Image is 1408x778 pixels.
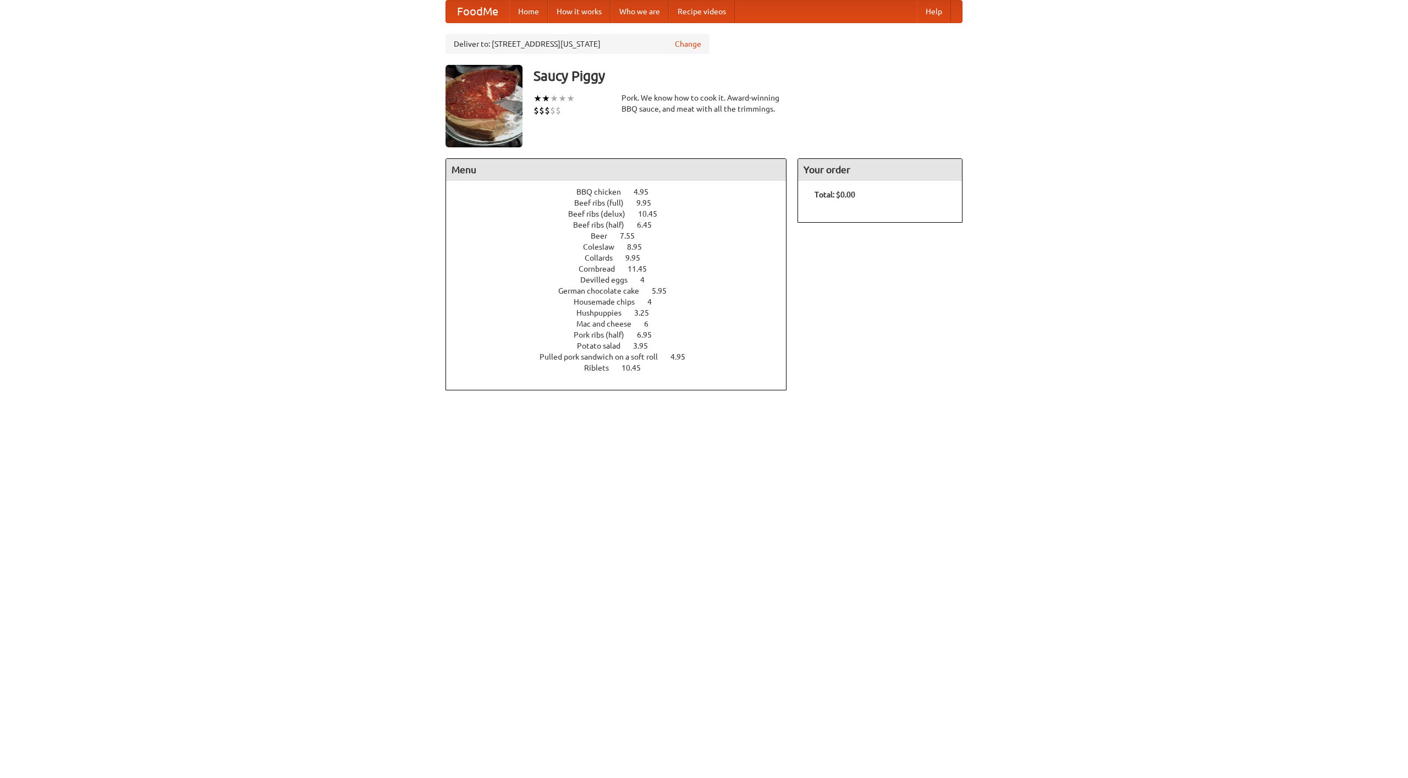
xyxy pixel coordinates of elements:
a: Mac and cheese 6 [576,319,669,328]
span: 9.95 [625,253,651,262]
span: Pork ribs (half) [574,330,635,339]
span: Beef ribs (half) [573,220,635,229]
li: $ [550,104,555,117]
a: Potato salad 3.95 [577,341,668,350]
a: Collards 9.95 [585,253,661,262]
span: BBQ chicken [576,187,632,196]
h4: Your order [798,159,962,181]
span: Riblets [584,363,620,372]
a: Housemade chips 4 [574,297,672,306]
a: Hushpuppies 3.25 [576,308,669,317]
li: ★ [558,92,566,104]
span: 4 [647,297,663,306]
span: 6.95 [637,330,663,339]
span: Coleslaw [583,242,625,251]
a: Cornbread 11.45 [579,264,667,273]
a: German chocolate cake 5.95 [558,286,687,295]
li: $ [533,104,539,117]
span: Devilled eggs [580,275,639,284]
a: Beef ribs (delux) 10.45 [568,209,678,218]
span: Potato salad [577,341,631,350]
span: 11.45 [628,264,658,273]
li: $ [539,104,544,117]
b: Total: $0.00 [815,190,855,199]
span: 4.95 [670,352,696,361]
div: Deliver to: [STREET_ADDRESS][US_STATE] [446,34,710,54]
span: Pulled pork sandwich on a soft roll [540,352,669,361]
span: 3.95 [633,341,659,350]
li: ★ [533,92,542,104]
a: Home [509,1,548,23]
a: FoodMe [446,1,509,23]
li: ★ [566,92,575,104]
span: 6.45 [637,220,663,229]
span: 3.25 [634,308,660,317]
span: 5.95 [652,286,678,295]
li: ★ [550,92,558,104]
span: German chocolate cake [558,286,650,295]
span: Housemade chips [574,297,646,306]
a: Devilled eggs 4 [580,275,665,284]
span: 10.45 [638,209,668,218]
a: BBQ chicken 4.95 [576,187,669,196]
li: $ [555,104,561,117]
a: Pork ribs (half) 6.95 [574,330,672,339]
span: 7.55 [620,231,646,240]
a: Beef ribs (full) 9.95 [574,198,672,207]
span: 4.95 [634,187,659,196]
a: Help [917,1,951,23]
li: $ [544,104,550,117]
span: Beef ribs (delux) [568,209,636,218]
span: Collards [585,253,624,262]
span: 8.95 [627,242,653,251]
span: Hushpuppies [576,308,632,317]
a: Coleslaw 8.95 [583,242,662,251]
a: Who we are [610,1,669,23]
span: 9.95 [636,198,662,207]
a: Beef ribs (half) 6.45 [573,220,672,229]
span: Mac and cheese [576,319,642,328]
a: Recipe videos [669,1,735,23]
span: 4 [640,275,656,284]
h4: Menu [446,159,786,181]
a: Riblets 10.45 [584,363,661,372]
a: Pulled pork sandwich on a soft roll 4.95 [540,352,706,361]
a: Beer 7.55 [591,231,655,240]
span: 10.45 [621,363,652,372]
div: Pork. We know how to cook it. Award-winning BBQ sauce, and meat with all the trimmings. [621,92,787,114]
li: ★ [542,92,550,104]
span: Beer [591,231,618,240]
img: angular.jpg [446,65,522,147]
span: 6 [644,319,659,328]
span: Cornbread [579,264,626,273]
a: How it works [548,1,610,23]
a: Change [675,38,701,49]
span: Beef ribs (full) [574,198,635,207]
h3: Saucy Piggy [533,65,963,87]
